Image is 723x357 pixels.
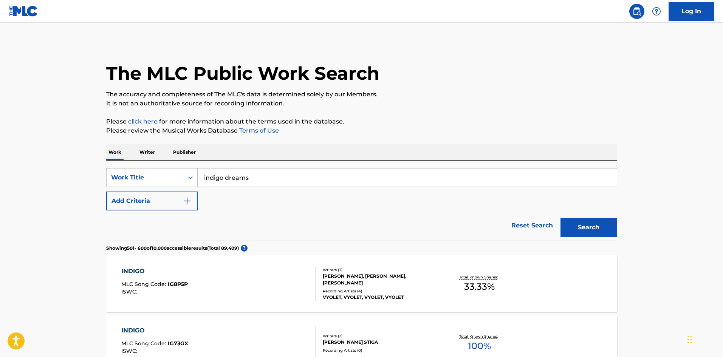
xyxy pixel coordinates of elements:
[459,274,500,280] p: Total Known Shares:
[111,173,179,182] div: Work Title
[121,267,188,276] div: INDIGO
[106,255,617,312] a: INDIGOMLC Song Code:IG8P5PISWC:Writers (3)[PERSON_NAME], [PERSON_NAME], [PERSON_NAME]Recording Ar...
[468,339,491,353] span: 100 %
[323,348,437,353] div: Recording Artists ( 0 )
[121,348,139,354] span: ISWC :
[106,99,617,108] p: It is not an authoritative source for recording information.
[629,4,644,19] a: Public Search
[183,196,192,206] img: 9d2ae6d4665cec9f34b9.svg
[106,192,198,210] button: Add Criteria
[685,321,723,357] iframe: Chat Widget
[464,280,495,294] span: 33.33 %
[121,340,168,347] span: MLC Song Code :
[560,218,617,237] button: Search
[508,217,557,234] a: Reset Search
[106,90,617,99] p: The accuracy and completeness of The MLC's data is determined solely by our Members.
[121,288,139,295] span: ISWC :
[106,126,617,135] p: Please review the Musical Works Database
[323,288,437,294] div: Recording Artists ( 4 )
[121,281,168,287] span: MLC Song Code :
[168,281,188,287] span: IG8P5P
[106,168,617,241] form: Search Form
[137,144,157,160] p: Writer
[323,273,437,286] div: [PERSON_NAME], [PERSON_NAME], [PERSON_NAME]
[323,267,437,273] div: Writers ( 3 )
[121,326,188,335] div: INDIGO
[323,339,437,346] div: [PERSON_NAME] STIGA
[241,245,248,252] span: ?
[106,62,379,85] h1: The MLC Public Work Search
[238,127,279,134] a: Terms of Use
[9,6,38,17] img: MLC Logo
[171,144,198,160] p: Publisher
[649,4,664,19] div: Help
[323,294,437,301] div: VYOLET, VYOLET, VYOLET, VYOLET
[669,2,714,21] a: Log In
[128,118,158,125] a: click here
[652,7,661,16] img: help
[106,117,617,126] p: Please for more information about the terms used in the database.
[323,333,437,339] div: Writers ( 2 )
[687,328,692,351] div: Drag
[106,245,239,252] p: Showing 501 - 600 of 10,000 accessible results (Total 89,409 )
[632,7,641,16] img: search
[106,144,124,160] p: Work
[459,334,500,339] p: Total Known Shares:
[168,340,188,347] span: IG73GX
